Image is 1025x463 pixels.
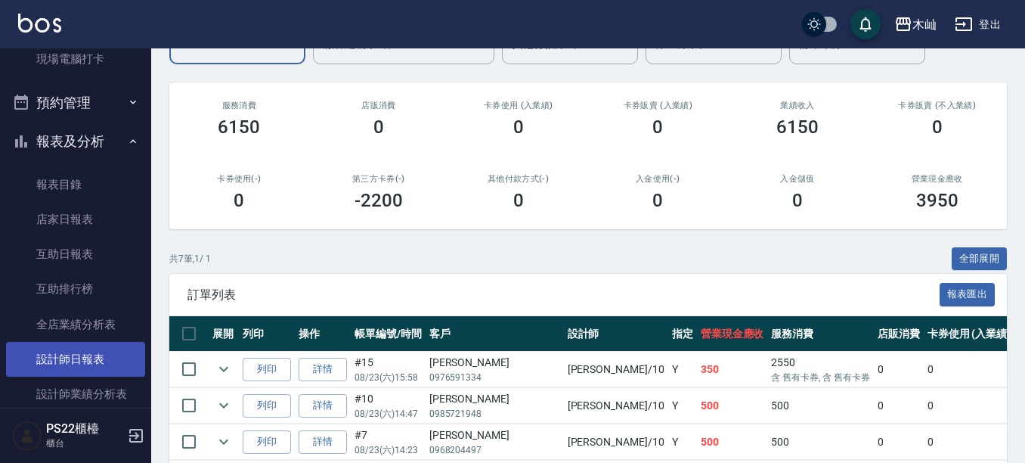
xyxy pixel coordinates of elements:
[429,407,560,421] p: 0985721948
[771,371,869,384] p: 含 舊有卡券, 含 舊有卡券
[513,190,524,211] h3: 0
[940,287,996,301] a: 報表匯出
[6,83,145,123] button: 預約管理
[776,117,819,138] h3: 6150
[697,316,768,352] th: 營業現金應收
[606,174,710,184] h2: 入金使用(-)
[169,252,211,266] p: 共 7 筆, 1 / 1
[6,237,145,272] a: 互助日報表
[564,388,668,424] td: [PERSON_NAME] /10
[187,174,291,184] h2: 卡券使用(-)
[874,388,924,424] td: 0
[46,421,123,437] h5: PS22櫃檯
[874,424,924,460] td: 0
[885,101,989,110] h2: 卡券販賣 (不入業績)
[932,117,943,138] h3: 0
[12,421,42,451] img: Person
[652,190,663,211] h3: 0
[243,394,291,418] button: 列印
[327,174,431,184] h2: 第三方卡券(-)
[767,424,873,460] td: 500
[767,352,873,387] td: 2550
[6,307,145,342] a: 全店業績分析表
[299,430,347,454] a: 詳情
[46,437,123,450] p: 櫃台
[924,424,1015,460] td: 0
[668,316,697,352] th: 指定
[697,352,768,387] td: 350
[912,15,937,34] div: 木屾
[212,394,235,417] button: expand row
[697,388,768,424] td: 500
[564,316,668,352] th: 設計師
[351,352,426,387] td: #15
[850,9,881,39] button: save
[243,358,291,381] button: 列印
[212,430,235,453] button: expand row
[355,407,422,421] p: 08/23 (六) 14:47
[351,316,426,352] th: 帳單編號/時間
[426,316,564,352] th: 客戶
[564,424,668,460] td: [PERSON_NAME] /10
[234,190,244,211] h3: 0
[916,190,958,211] h3: 3950
[6,202,145,237] a: 店家日報表
[767,388,873,424] td: 500
[513,117,524,138] h3: 0
[924,316,1015,352] th: 卡券使用 (入業績)
[885,174,989,184] h2: 營業現金應收
[792,190,803,211] h3: 0
[668,352,697,387] td: Y
[924,352,1015,387] td: 0
[429,391,560,407] div: [PERSON_NAME]
[187,101,291,110] h3: 服務消費
[429,371,560,384] p: 0976591334
[355,443,422,457] p: 08/23 (六) 14:23
[351,388,426,424] td: #10
[767,316,873,352] th: 服務消費
[429,427,560,443] div: [PERSON_NAME]
[429,443,560,457] p: 0968204497
[18,14,61,33] img: Logo
[187,287,940,303] span: 訂單列表
[209,316,239,352] th: 展開
[888,9,943,40] button: 木屾
[668,424,697,460] td: Y
[355,371,422,384] p: 08/23 (六) 15:58
[6,342,145,377] a: 設計師日報表
[466,101,570,110] h2: 卡券使用 (入業績)
[351,424,426,460] td: #7
[652,117,663,138] h3: 0
[6,272,145,306] a: 互助排行榜
[373,117,384,138] h3: 0
[874,316,924,352] th: 店販消費
[6,42,145,76] a: 現場電腦打卡
[746,174,850,184] h2: 入金儲值
[243,430,291,454] button: 列印
[6,377,145,412] a: 設計師業績分析表
[564,352,668,387] td: [PERSON_NAME] /10
[606,101,710,110] h2: 卡券販賣 (入業績)
[6,167,145,202] a: 報表目錄
[327,101,431,110] h2: 店販消費
[299,394,347,418] a: 詳情
[239,316,295,352] th: 列印
[949,11,1007,39] button: 登出
[355,190,403,211] h3: -2200
[874,352,924,387] td: 0
[6,122,145,161] button: 報表及分析
[429,355,560,371] div: [PERSON_NAME]
[295,316,351,352] th: 操作
[466,174,570,184] h2: 其他付款方式(-)
[212,358,235,381] button: expand row
[924,388,1015,424] td: 0
[697,424,768,460] td: 500
[668,388,697,424] td: Y
[218,117,260,138] h3: 6150
[299,358,347,381] a: 詳情
[940,283,996,306] button: 報表匯出
[952,247,1008,271] button: 全部展開
[746,101,850,110] h2: 業績收入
